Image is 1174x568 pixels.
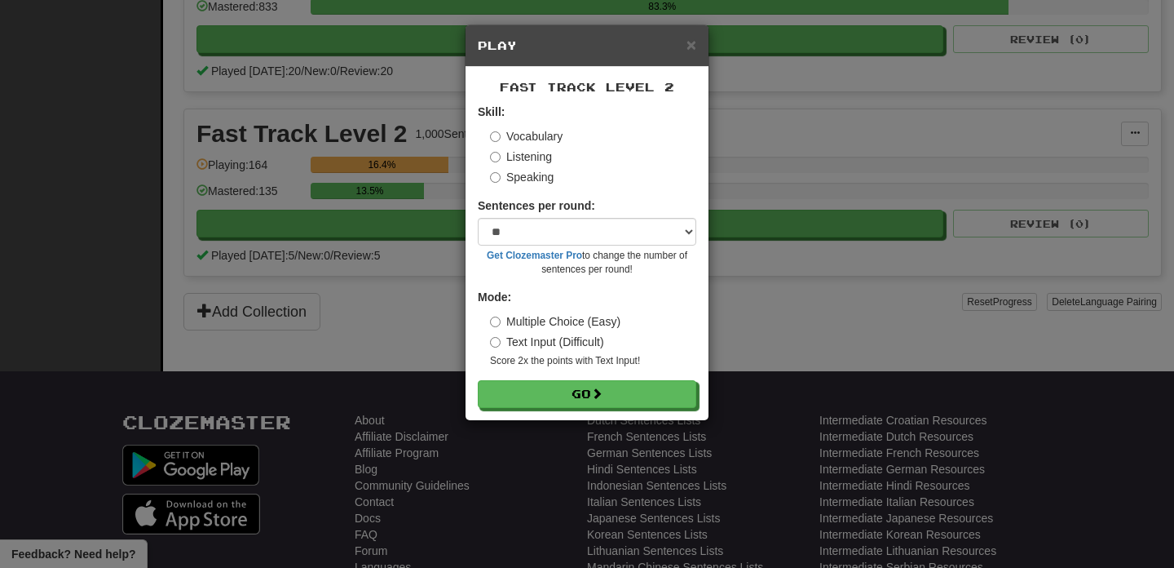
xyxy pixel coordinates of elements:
[490,337,501,348] input: Text Input (Difficult)
[490,317,501,327] input: Multiple Choice (Easy)
[686,36,696,53] button: Close
[490,313,620,330] label: Multiple Choice (Easy)
[490,131,501,142] input: Vocabulary
[490,152,501,162] input: Listening
[500,80,674,94] span: Fast Track Level 2
[487,250,582,261] a: Get Clozemaster Pro
[490,169,554,185] label: Speaking
[490,172,501,183] input: Speaking
[490,334,604,350] label: Text Input (Difficult)
[490,354,696,368] small: Score 2x the points with Text Input !
[478,291,511,304] strong: Mode:
[478,249,696,277] small: to change the number of sentences per round!
[478,38,696,54] h5: Play
[490,128,563,144] label: Vocabulary
[686,35,696,54] span: ×
[478,197,595,214] label: Sentences per round:
[478,380,696,408] button: Go
[478,105,505,118] strong: Skill:
[490,149,552,165] label: Listening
